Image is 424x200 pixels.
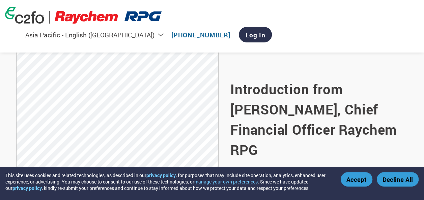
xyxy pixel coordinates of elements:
a: privacy policy [146,172,176,178]
div: This site uses cookies and related technologies, as described in our , for purposes that may incl... [5,172,331,191]
a: privacy policy [12,185,42,191]
a: Log In [239,27,272,42]
button: manage your own preferences [194,178,258,185]
button: Decline All [377,172,419,187]
a: [PHONE_NUMBER] [171,31,230,39]
h2: Introduction from [PERSON_NAME], Chief Financial Officer Raychem RPG [230,79,408,160]
button: Accept [341,172,372,187]
img: Raychem RPG [55,11,162,24]
img: c2fo logo [5,7,44,24]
